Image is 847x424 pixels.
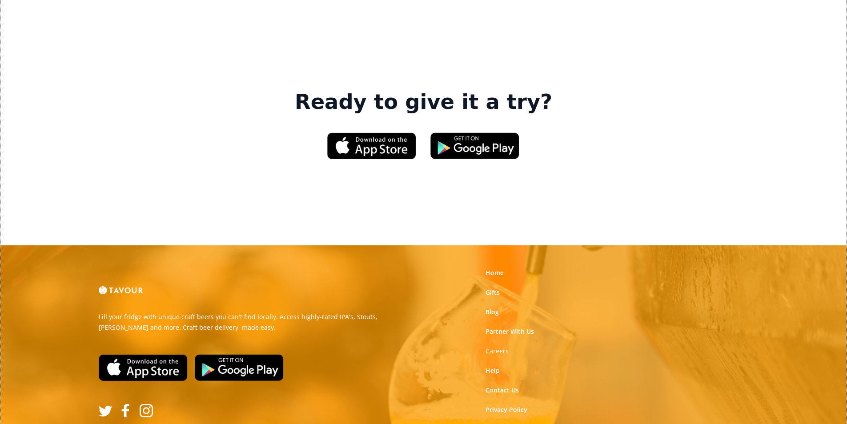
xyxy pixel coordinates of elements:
[486,288,500,297] a: Gifts
[486,386,519,395] a: Contact Us
[486,347,509,355] strong: Careers
[295,90,552,115] strong: Ready to give it a try?
[99,312,417,333] p: Fill your fridge with unique craft beers you can't find locally. Access highly-rated IPA's, Stout...
[486,366,500,375] a: Help
[486,347,509,356] a: Careers
[486,268,504,277] a: Home
[486,405,527,414] a: Privacy Policy
[486,327,534,336] a: Partner With Us
[486,308,499,316] a: Blog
